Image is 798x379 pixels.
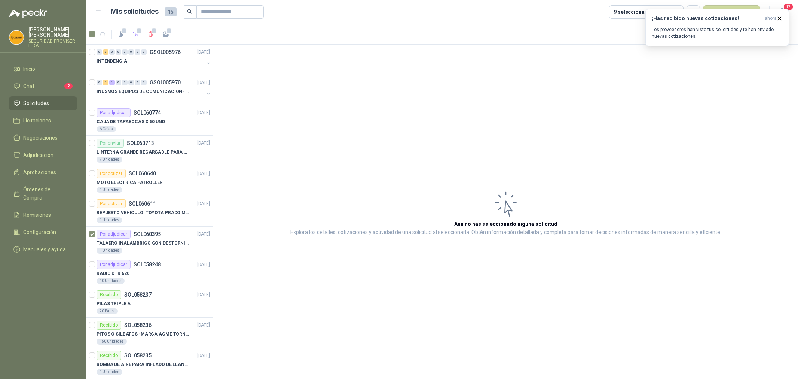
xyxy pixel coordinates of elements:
[97,278,125,284] div: 10 Unidades
[86,257,213,287] a: Por adjudicarSOL058248[DATE] RADIO DTR 62010 Unidades
[197,170,210,177] p: [DATE]
[135,49,140,55] div: 0
[197,322,210,329] p: [DATE]
[165,7,177,16] span: 15
[116,49,121,55] div: 0
[128,80,134,85] div: 0
[614,8,654,16] div: 9 seleccionadas
[776,5,789,19] button: 17
[783,3,794,10] span: 17
[9,131,77,145] a: Negociaciones
[128,49,134,55] div: 0
[9,148,77,162] a: Adjudicación
[86,136,213,166] a: Por enviarSOL060713[DATE] LINTERNA GRANDE RECARGABLE PARA ESPACIOS ABIERTOS 100-150MTS7 Unidades
[97,321,121,330] div: Recibido
[454,220,557,228] h3: Aún no has seleccionado niguna solicitud
[97,78,211,102] a: 0 1 1 0 0 0 0 0 GSOL005970[DATE] INUSMOS EQUIPOS DE COMUNICACION- DGP 8550
[9,30,24,45] img: Company Logo
[197,79,210,86] p: [DATE]
[97,49,102,55] div: 0
[197,49,210,56] p: [DATE]
[652,15,762,22] h3: ¡Has recibido nuevas cotizaciones!
[97,339,127,345] div: 150 Unidades
[197,140,210,147] p: [DATE]
[97,260,131,269] div: Por adjudicar
[124,353,152,358] p: SOL058235
[97,217,122,223] div: 1 Unidades
[86,166,213,196] a: Por cotizarSOL060640[DATE] MOTO ELECTRICA PATROLLER1 Unidades
[23,185,70,202] span: Órdenes de Compra
[23,245,66,254] span: Manuales y ayuda
[23,134,58,142] span: Negociaciones
[97,179,163,186] p: MOTO ELECTRICA PATROLLER
[97,58,127,65] p: INTENDENCIA
[97,240,190,247] p: TALADRO INALAMBRICO CON DESTORNILLADOR DE ESTRIA
[122,28,127,34] span: 1
[135,80,140,85] div: 0
[97,270,129,277] p: RADIO DTR 620
[150,80,181,85] p: GSOL005970
[765,15,777,22] span: ahora
[97,108,131,117] div: Por adjudicar
[9,79,77,93] a: Chat2
[97,361,190,368] p: BOMBA DE AIRE PARA INFLADO DE LLANTAS DE BICICLETA
[97,308,118,314] div: 20 Pares
[97,118,165,125] p: CAJA DE TAPABOCAS X 50 UND
[86,196,213,227] a: Por cotizarSOL060611[DATE] REPUESTO VEHICULO: TOYOTA PRADO MODELO 2013, CILINDRAJE 29821 Unidades
[134,110,161,115] p: SOL060774
[197,291,210,298] p: [DATE]
[197,109,210,116] p: [DATE]
[141,49,147,55] div: 0
[103,80,108,85] div: 1
[64,83,73,89] span: 2
[109,49,115,55] div: 0
[97,351,121,360] div: Recibido
[197,200,210,207] p: [DATE]
[28,27,77,37] p: [PERSON_NAME] [PERSON_NAME]
[23,168,56,176] span: Aprobaciones
[9,9,47,18] img: Logo peakr
[23,151,53,159] span: Adjudicación
[129,171,156,176] p: SOL060640
[97,199,126,208] div: Por cotizar
[23,211,51,219] span: Remisiones
[652,26,783,40] p: Los proveedores han visto tus solicitudes y te han enviado nuevas cotizaciones.
[97,80,102,85] div: 0
[97,169,126,178] div: Por cotizar
[160,28,172,40] button: 1
[645,9,789,46] button: ¡Has recibido nuevas cotizaciones!ahora Los proveedores han visto tus solicitudes y te han enviad...
[197,231,210,238] p: [DATE]
[23,116,51,125] span: Licitaciones
[145,28,157,40] button: 1
[150,49,181,55] p: GSOL005976
[109,80,115,85] div: 1
[127,140,154,146] p: SOL060713
[137,28,142,34] span: 1
[23,99,49,107] span: Solicitudes
[703,5,760,19] button: Nueva solicitud
[97,126,116,132] div: 6 Cajas
[23,228,56,236] span: Configuración
[9,165,77,179] a: Aprobaciones
[152,28,157,34] span: 1
[130,28,142,40] button: 1
[9,182,77,205] a: Órdenes de Compra
[187,9,192,14] span: search
[290,228,721,237] p: Explora los detalles, cotizaciones y actividad de una solicitud al seleccionarla. Obtén informaci...
[166,28,172,34] span: 1
[9,62,77,76] a: Inicio
[115,28,127,40] button: 1
[97,230,131,239] div: Por adjudicar
[9,242,77,257] a: Manuales y ayuda
[86,348,213,378] a: RecibidoSOL058235[DATE] BOMBA DE AIRE PARA INFLADO DE LLANTAS DE BICICLETA1 Unidades
[197,352,210,359] p: [DATE]
[122,80,128,85] div: 0
[97,88,190,95] p: INUSMOS EQUIPOS DE COMUNICACION- DGP 8550
[97,187,122,193] div: 1 Unidades
[86,287,213,318] a: RecibidoSOL058237[DATE] PILAS TRIPLE A20 Pares
[122,49,128,55] div: 0
[23,82,34,90] span: Chat
[9,113,77,128] a: Licitaciones
[97,149,190,156] p: LINTERNA GRANDE RECARGABLE PARA ESPACIOS ABIERTOS 100-150MTS
[197,261,210,268] p: [DATE]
